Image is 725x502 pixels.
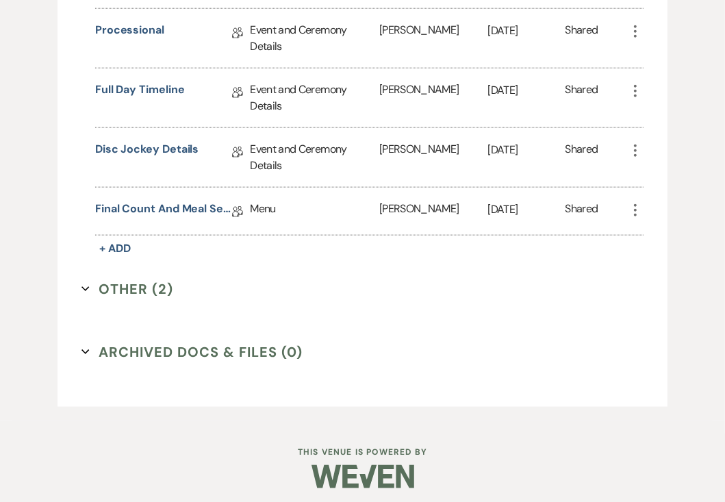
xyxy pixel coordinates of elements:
[81,342,303,362] button: Archived Docs & Files (0)
[379,128,487,187] div: [PERSON_NAME]
[487,201,565,218] p: [DATE]
[487,22,565,40] p: [DATE]
[250,128,379,187] div: Event and Ceremony Details
[565,201,598,222] div: Shared
[379,188,487,235] div: [PERSON_NAME]
[81,279,173,299] button: Other (2)
[95,22,164,43] a: Processional
[95,141,199,162] a: Disc Jockey Details
[95,81,185,103] a: Full Day Timeline
[95,201,232,222] a: Final Count and Meal Selection
[95,239,135,258] button: + Add
[379,68,487,127] div: [PERSON_NAME]
[487,141,565,159] p: [DATE]
[565,22,598,55] div: Shared
[379,9,487,68] div: [PERSON_NAME]
[565,141,598,174] div: Shared
[250,68,379,127] div: Event and Ceremony Details
[250,188,379,235] div: Menu
[565,81,598,114] div: Shared
[99,241,131,255] span: + Add
[250,9,379,68] div: Event and Ceremony Details
[311,453,414,501] img: Weven Logo
[487,81,565,99] p: [DATE]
